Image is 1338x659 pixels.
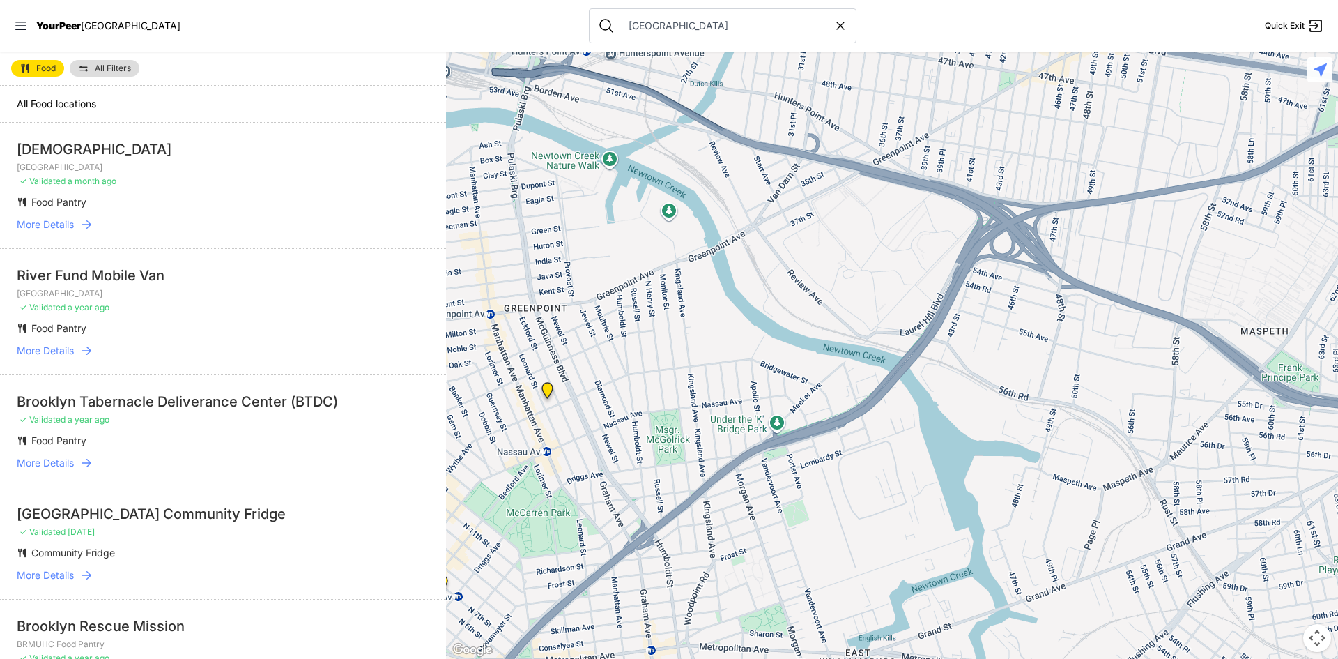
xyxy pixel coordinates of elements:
span: More Details [17,456,74,470]
p: [GEOGRAPHIC_DATA] [17,162,429,173]
span: ✓ Validated [20,414,66,425]
span: More Details [17,568,74,582]
span: All Food locations [17,98,96,109]
span: Food Pantry [31,322,86,334]
p: BRMUHC Food Pantry [17,639,429,650]
div: [DEMOGRAPHIC_DATA] [17,139,429,159]
div: Brooklyn Tabernacle Deliverance Center (BTDC) [17,392,429,411]
div: [GEOGRAPHIC_DATA] Community Fridge [17,504,429,524]
a: YourPeer[GEOGRAPHIC_DATA] [36,22,180,30]
button: Map camera controls [1303,624,1331,652]
span: All Filters [95,64,131,73]
span: Food Pantry [31,434,86,446]
a: Quick Exit [1265,17,1324,34]
span: a month ago [68,176,116,186]
img: Google [449,641,495,659]
p: [GEOGRAPHIC_DATA] [17,288,429,299]
span: Food Pantry [31,196,86,208]
span: More Details [17,344,74,358]
span: Quick Exit [1265,20,1305,31]
a: Open this area in Google Maps (opens a new window) [449,641,495,659]
span: ✓ Validated [20,176,66,186]
span: YourPeer [36,20,81,31]
a: More Details [17,568,429,582]
a: More Details [17,218,429,232]
span: [DATE] [68,527,95,537]
a: All Filters [70,60,139,77]
span: More Details [17,218,74,232]
a: More Details [17,456,429,470]
div: Brooklyn Rescue Mission [17,616,429,636]
a: Food [11,60,64,77]
span: Food [36,64,56,73]
span: [GEOGRAPHIC_DATA] [81,20,180,31]
a: More Details [17,344,429,358]
div: River Fund Mobile Van [17,266,429,285]
span: a year ago [68,414,109,425]
span: ✓ Validated [20,302,66,312]
span: a year ago [68,302,109,312]
span: ✓ Validated [20,527,66,537]
span: Community Fridge [31,547,115,559]
input: Search [620,19,833,33]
